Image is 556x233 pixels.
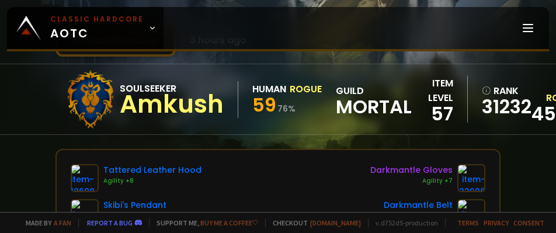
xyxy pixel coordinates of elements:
div: rank [482,84,524,98]
div: Rogue [290,82,322,96]
div: Skibi's Pendant [103,199,166,211]
small: 76 % [277,103,296,114]
div: item level [412,76,453,105]
span: v. d752d5 - production [368,218,438,227]
div: Agility +7 [370,176,453,186]
span: Mortal [336,98,412,116]
span: Made by [19,218,71,227]
a: a fan [54,218,71,227]
span: 59 [252,92,276,118]
a: Report a bug [87,218,133,227]
span: AOTC [50,14,144,42]
div: Darkmantle Belt [384,199,453,211]
span: Checkout [265,218,361,227]
span: Support me, [149,218,258,227]
a: Classic HardcoreAOTC [7,7,164,49]
div: Human [252,82,286,96]
div: Soulseeker [120,81,224,96]
a: 31232 [482,98,524,116]
div: Amkush [120,96,224,113]
img: item-18698 [71,164,99,192]
a: Privacy [484,218,509,227]
a: Buy me a coffee [200,218,258,227]
div: Darkmantle Gloves [370,164,453,176]
img: item-22006 [457,164,485,192]
div: 57 [412,105,453,123]
div: guild [336,84,412,116]
a: Consent [513,218,544,227]
div: Tattered Leather Hood [103,164,201,176]
small: Classic Hardcore [50,14,144,25]
a: [DOMAIN_NAME] [310,218,361,227]
a: Terms [457,218,479,227]
div: Agility +8 [103,176,201,186]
